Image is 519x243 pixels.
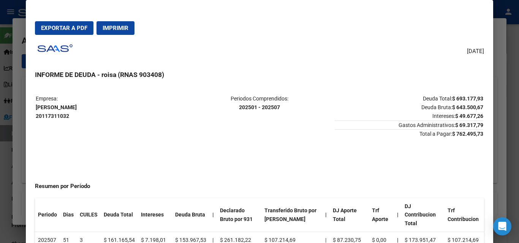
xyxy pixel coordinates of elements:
button: Exportar a PDF [35,21,93,35]
th: Trf Contribucion [445,198,484,232]
strong: 202501 - 202507 [239,104,280,110]
th: DJ Contribucion Total [402,198,445,232]
th: Deuda Bruta [172,198,209,232]
th: Dias [60,198,77,232]
th: Transferido Bruto por [PERSON_NAME] [261,198,322,232]
p: Deuda Total: Deuda Bruta: Intereses: [335,94,483,120]
strong: [PERSON_NAME] 20117311032 [36,104,77,119]
span: Gastos Administrativos: [335,121,483,128]
th: | [394,198,402,232]
th: Periodo [35,198,60,232]
strong: $ 762.495,73 [452,131,483,137]
span: [DATE] [467,47,484,56]
strong: $ 69.317,79 [455,122,483,128]
span: Imprimir [103,25,128,31]
th: | [209,198,217,232]
p: Periodos Comprendidos: [185,94,334,112]
span: Exportar a PDF [41,25,87,31]
p: Empresa: [36,94,184,120]
h4: Resumen por Período [35,182,484,191]
th: Declarado Bruto por 931 [217,198,261,232]
strong: $ 49.677,26 [455,113,483,119]
th: Deuda Total [101,198,138,232]
button: Imprimir [97,21,134,35]
h3: INFORME DE DEUDA - roisa (RNAS 903408) [35,70,484,80]
th: | [322,198,330,232]
strong: $ 693.177,93 [452,96,483,102]
th: Intereses [138,198,172,232]
th: CUILES [77,198,101,232]
span: Total a Pagar: [335,129,483,137]
th: DJ Aporte Total [330,198,369,232]
strong: $ 643.500,67 [452,104,483,110]
div: Open Intercom Messenger [493,217,511,235]
th: Trf Aporte [369,198,394,232]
